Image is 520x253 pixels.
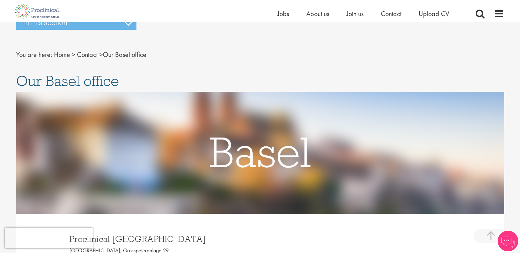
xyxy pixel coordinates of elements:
[54,50,70,59] a: breadcrumb link to Home
[419,9,449,18] a: Upload CV
[77,50,98,59] a: breadcrumb link to Contact
[5,228,93,248] iframe: reCAPTCHA
[16,15,136,30] h3: In this section
[72,50,75,59] span: >
[69,234,255,243] h3: Proclinical [GEOGRAPHIC_DATA]
[277,9,289,18] a: Jobs
[498,231,518,251] img: Chatbot
[306,9,329,18] a: About us
[381,9,401,18] a: Contact
[16,72,119,90] span: Our Basel office
[16,50,52,59] span: You are here:
[99,50,103,59] span: >
[54,50,146,59] span: Our Basel office
[346,9,364,18] a: Join us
